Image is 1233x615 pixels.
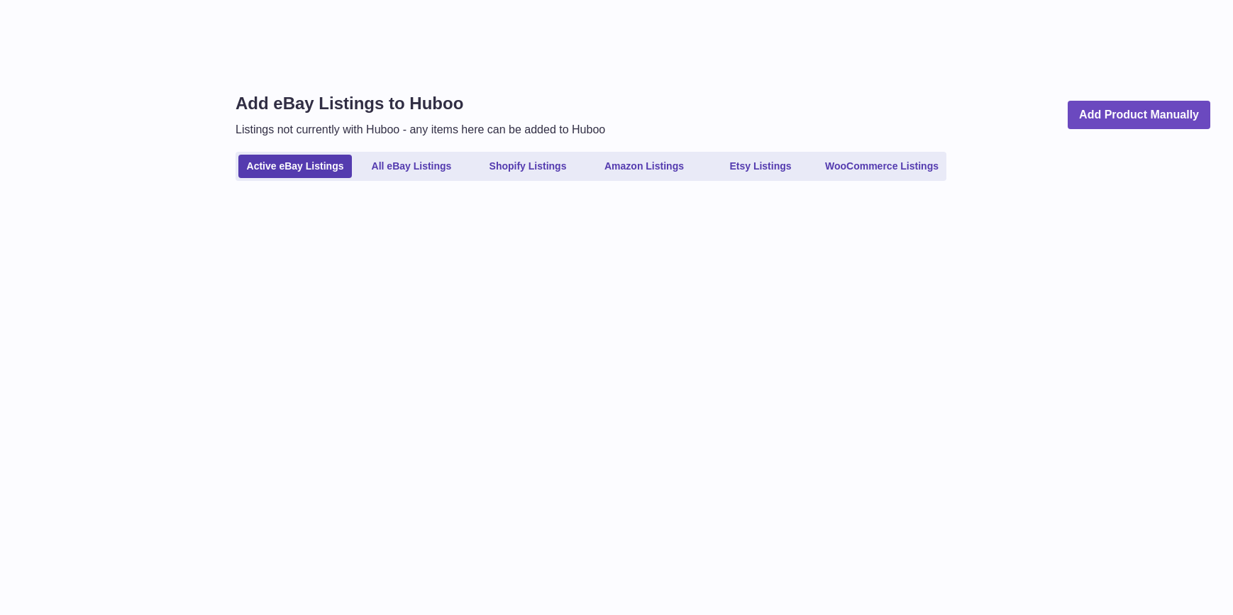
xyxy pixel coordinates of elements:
a: Etsy Listings [704,155,817,178]
a: Add Product Manually [1068,101,1210,130]
a: Active eBay Listings [238,155,352,178]
a: Shopify Listings [471,155,585,178]
a: WooCommerce Listings [820,155,944,178]
a: All eBay Listings [355,155,468,178]
p: Listings not currently with Huboo - any items here can be added to Huboo [236,122,605,138]
h1: Add eBay Listings to Huboo [236,92,605,115]
a: Amazon Listings [587,155,701,178]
